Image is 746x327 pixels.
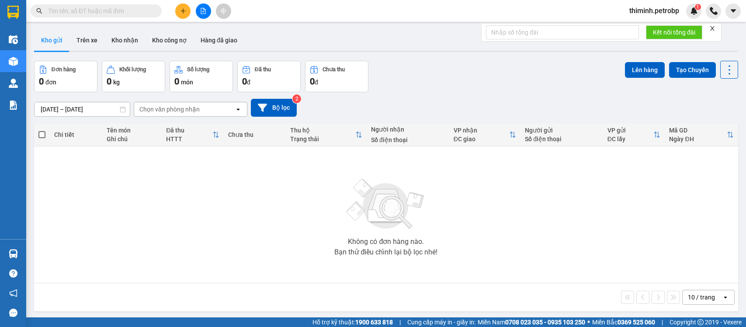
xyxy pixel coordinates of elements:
[662,317,663,327] span: |
[255,66,271,73] div: Đã thu
[35,102,130,116] input: Select a date range.
[729,7,737,15] span: caret-down
[7,6,19,19] img: logo-vxr
[196,3,211,19] button: file-add
[237,61,301,92] button: Đã thu0đ
[216,3,231,19] button: aim
[323,66,345,73] div: Chưa thu
[454,127,510,134] div: VP nhận
[618,319,655,326] strong: 0369 525 060
[235,106,242,113] svg: open
[669,127,726,134] div: Mã GD
[697,319,704,325] span: copyright
[166,127,212,134] div: Đã thu
[181,79,193,86] span: món
[34,61,97,92] button: Đơn hàng0đơn
[194,30,244,51] button: Hàng đã giao
[54,131,98,138] div: Chi tiết
[587,320,590,324] span: ⚪️
[9,57,18,66] img: warehouse-icon
[603,123,665,146] th: Toggle SortBy
[725,3,741,19] button: caret-down
[669,136,726,143] div: Ngày ĐH
[334,249,437,256] div: Bạn thử điều chỉnh lại bộ lọc nhé!
[348,238,424,245] div: Không có đơn hàng nào.
[242,76,247,87] span: 0
[690,7,698,15] img: icon-new-feature
[622,5,686,16] span: thiminh.petrobp
[9,269,17,278] span: question-circle
[355,319,393,326] strong: 1900 633 818
[162,123,224,146] th: Toggle SortBy
[166,136,212,143] div: HTTT
[669,62,716,78] button: Tạo Chuyến
[119,66,146,73] div: Khối lượng
[45,79,56,86] span: đơn
[48,6,151,16] input: Tìm tên, số ĐT hoặc mã đơn
[170,61,233,92] button: Số lượng0món
[174,76,179,87] span: 0
[371,136,445,143] div: Số điện thoại
[220,8,226,14] span: aim
[9,79,18,88] img: warehouse-icon
[305,61,368,92] button: Chưa thu0đ
[34,30,69,51] button: Kho gửi
[69,30,104,51] button: Trên xe
[695,4,701,10] sup: 1
[399,317,401,327] span: |
[107,136,157,143] div: Ghi chú
[478,317,585,327] span: Miền Nam
[407,317,475,327] span: Cung cấp máy in - giấy in:
[454,136,510,143] div: ĐC giao
[525,136,599,143] div: Số điện thoại
[104,30,145,51] button: Kho nhận
[107,127,157,134] div: Tên món
[371,126,445,133] div: Người nhận
[710,7,718,15] img: phone-icon
[292,94,301,103] sup: 2
[247,79,250,86] span: đ
[315,79,318,86] span: đ
[9,101,18,110] img: solution-icon
[525,127,599,134] div: Người gửi
[187,66,209,73] div: Số lượng
[286,123,367,146] th: Toggle SortBy
[607,136,654,143] div: ĐC lấy
[290,127,355,134] div: Thu hộ
[102,61,165,92] button: Khối lượng0kg
[175,3,191,19] button: plus
[9,249,18,258] img: warehouse-icon
[180,8,186,14] span: plus
[722,294,729,301] svg: open
[449,123,521,146] th: Toggle SortBy
[290,136,355,143] div: Trạng thái
[646,25,702,39] button: Kết nối tổng đài
[607,127,654,134] div: VP gửi
[36,8,42,14] span: search
[505,319,585,326] strong: 0708 023 035 - 0935 103 250
[653,28,695,37] span: Kết nối tổng đài
[625,62,665,78] button: Lên hàng
[709,25,715,31] span: close
[310,76,315,87] span: 0
[9,35,18,44] img: warehouse-icon
[139,105,200,114] div: Chọn văn phòng nhận
[9,309,17,317] span: message
[113,79,120,86] span: kg
[486,25,639,39] input: Nhập số tổng đài
[312,317,393,327] span: Hỗ trợ kỹ thuật:
[665,123,738,146] th: Toggle SortBy
[696,4,699,10] span: 1
[9,289,17,297] span: notification
[39,76,44,87] span: 0
[145,30,194,51] button: Kho công nợ
[52,66,76,73] div: Đơn hàng
[251,99,297,117] button: Bộ lọc
[228,131,281,138] div: Chưa thu
[200,8,206,14] span: file-add
[107,76,111,87] span: 0
[342,174,430,235] img: svg+xml;base64,PHN2ZyBjbGFzcz0ibGlzdC1wbHVnX19zdmciIHhtbG5zPSJodHRwOi8vd3d3LnczLm9yZy8yMDAwL3N2Zy...
[688,293,715,302] div: 10 / trang
[592,317,655,327] span: Miền Bắc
